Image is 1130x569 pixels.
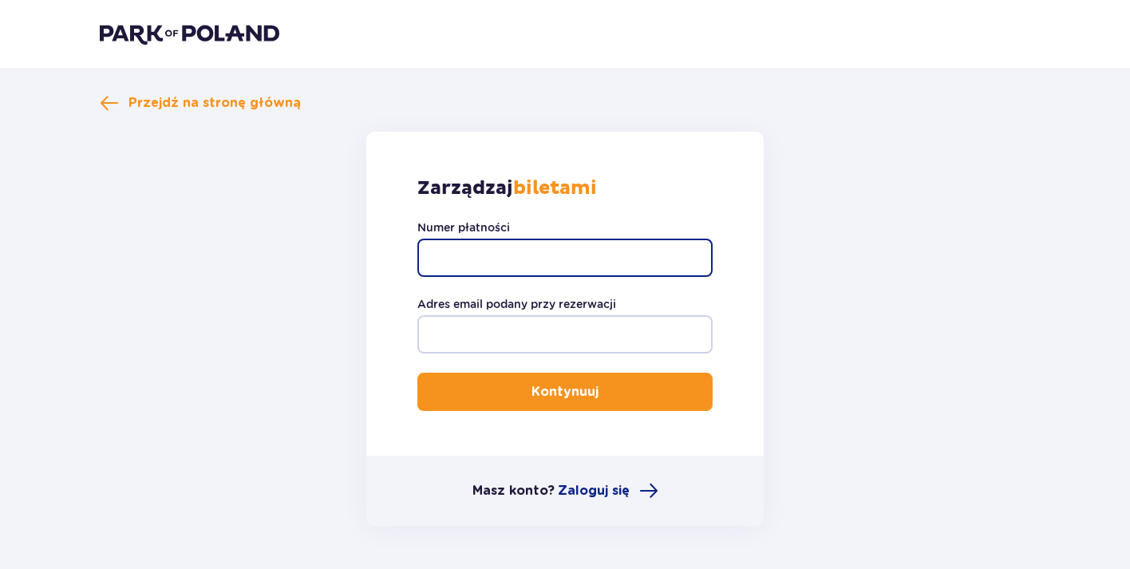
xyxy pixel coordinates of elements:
label: Numer płatności [417,219,510,235]
a: Zaloguj się [558,481,658,500]
button: Kontynuuj [417,373,713,411]
label: Adres email podany przy rezerwacji [417,296,616,312]
span: Zaloguj się [558,482,630,500]
img: Park of Poland logo [100,22,279,45]
p: Zarządzaj [417,176,597,200]
strong: biletami [513,176,597,200]
p: Kontynuuj [531,383,599,401]
p: Masz konto? [472,482,555,500]
span: Przejdź na stronę główną [128,94,301,112]
a: Przejdź na stronę główną [100,93,301,113]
